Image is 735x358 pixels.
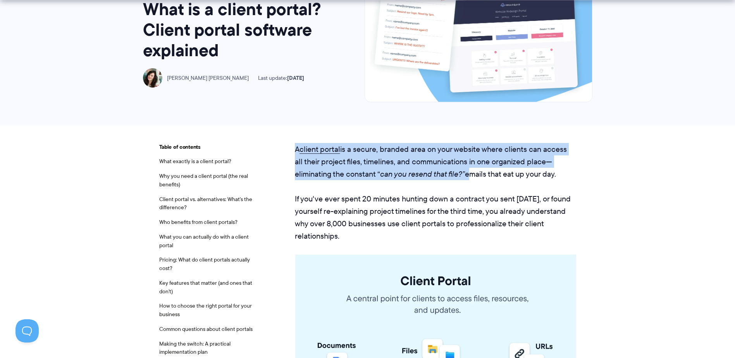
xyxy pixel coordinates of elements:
span: Last update: [258,75,304,81]
a: Key features that matter (and ones that don't) [159,279,252,295]
a: What you can actually do with a client portal [159,233,249,249]
a: client portal [300,144,340,155]
em: can you resend that file?” [380,169,465,179]
span: Table of contents [159,143,256,151]
iframe: Toggle Customer Support [15,319,39,343]
span: [PERSON_NAME] [PERSON_NAME] [167,75,249,81]
a: Client portal vs. alternatives: What's the difference? [159,195,252,212]
a: What exactly is a client portal? [159,157,231,165]
a: Making the switch: A practical implementation plan [159,340,231,356]
a: Why you need a client portal (the real benefits) [159,172,248,188]
p: A is a secure, branded area on your website where clients can access all their project files, tim... [295,143,576,180]
a: Who benefits from client portals? [159,218,238,226]
a: Common questions about client portals [159,325,253,333]
p: If you've ever spent 20 minutes hunting down a contract you sent [DATE], or found yourself re-exp... [295,193,576,242]
a: Pricing: What do client portals actually cost? [159,256,250,272]
time: [DATE] [287,74,304,82]
a: How to choose the right portal for your business [159,302,252,318]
